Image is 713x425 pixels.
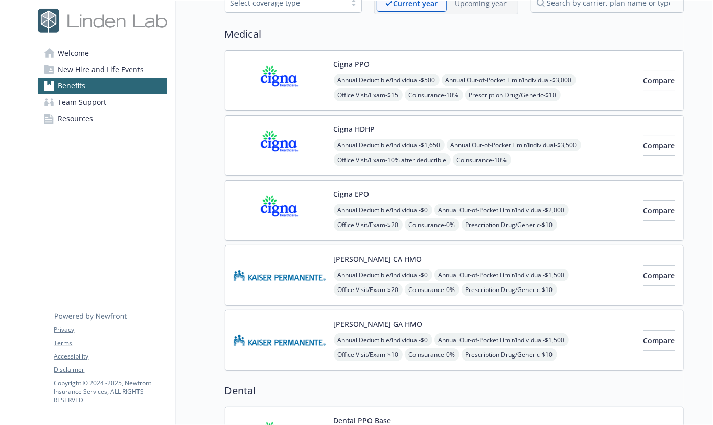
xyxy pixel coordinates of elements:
[643,265,675,286] button: Compare
[334,59,370,70] button: Cigna PPO
[58,110,94,127] span: Resources
[334,269,432,281] span: Annual Deductible/Individual - $0
[462,348,557,361] span: Prescription Drug/Generic - $10
[434,204,569,216] span: Annual Out-of-Pocket Limit/Individual - $2,000
[58,78,86,94] span: Benefits
[334,283,403,296] span: Office Visit/Exam - $20
[234,319,326,362] img: Kaiser Permanente Insurance Company carrier logo
[234,189,326,232] img: CIGNA carrier logo
[442,74,576,86] span: Annual Out-of-Pocket Limit/Individual - $3,000
[234,254,326,297] img: Kaiser Permanente Insurance Company carrier logo
[447,139,581,151] span: Annual Out-of-Pocket Limit/Individual - $3,500
[453,153,511,166] span: Coinsurance - 10%
[405,88,463,101] span: Coinsurance - 10%
[462,218,557,231] span: Prescription Drug/Generic - $10
[643,271,675,280] span: Compare
[54,339,167,348] a: Terms
[334,319,423,329] button: [PERSON_NAME] GA HMO
[54,365,167,374] a: Disclaimer
[643,200,675,221] button: Compare
[58,61,144,78] span: New Hire and Life Events
[643,330,675,351] button: Compare
[462,283,557,296] span: Prescription Drug/Generic - $10
[643,206,675,215] span: Compare
[643,335,675,345] span: Compare
[334,254,422,264] button: [PERSON_NAME] CA HMO
[234,124,326,167] img: CIGNA carrier logo
[334,333,432,346] span: Annual Deductible/Individual - $0
[643,71,675,91] button: Compare
[334,139,445,151] span: Annual Deductible/Individual - $1,650
[334,74,440,86] span: Annual Deductible/Individual - $500
[54,378,167,405] p: Copyright © 2024 - 2025 , Newfront Insurance Services, ALL RIGHTS RESERVED
[225,27,684,42] h2: Medical
[58,94,107,110] span: Team Support
[38,94,167,110] a: Team Support
[334,189,370,199] button: Cigna EPO
[465,88,561,101] span: Prescription Drug/Generic - $10
[334,153,451,166] span: Office Visit/Exam - 10% after deductible
[225,383,684,398] h2: Dental
[434,333,569,346] span: Annual Out-of-Pocket Limit/Individual - $1,500
[38,45,167,61] a: Welcome
[405,283,459,296] span: Coinsurance - 0%
[334,348,403,361] span: Office Visit/Exam - $10
[643,76,675,85] span: Compare
[643,136,675,156] button: Compare
[38,78,167,94] a: Benefits
[643,141,675,150] span: Compare
[334,124,375,135] button: Cigna HDHP
[434,269,569,281] span: Annual Out-of-Pocket Limit/Individual - $1,500
[405,348,459,361] span: Coinsurance - 0%
[334,88,403,101] span: Office Visit/Exam - $15
[38,110,167,127] a: Resources
[405,218,459,231] span: Coinsurance - 0%
[334,204,432,216] span: Annual Deductible/Individual - $0
[334,218,403,231] span: Office Visit/Exam - $20
[234,59,326,102] img: CIGNA carrier logo
[58,45,89,61] span: Welcome
[38,61,167,78] a: New Hire and Life Events
[54,352,167,361] a: Accessibility
[54,325,167,334] a: Privacy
